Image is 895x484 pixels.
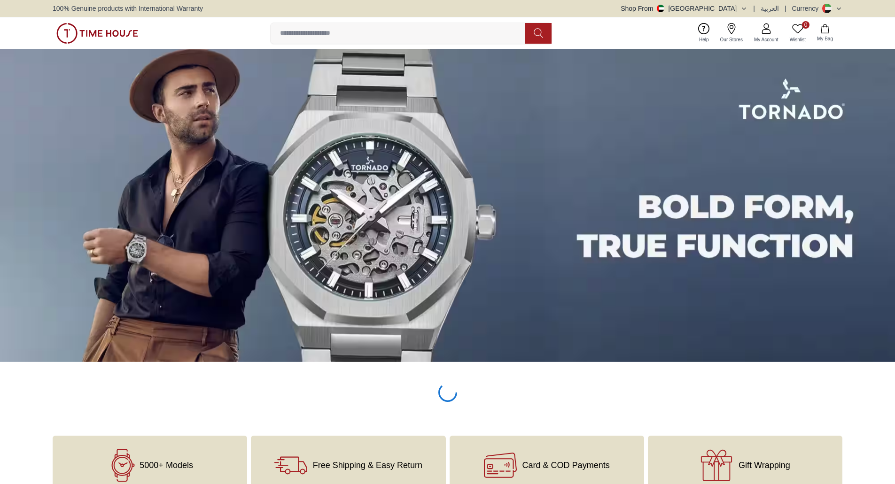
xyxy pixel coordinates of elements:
[716,36,747,43] span: Our Stores
[753,4,755,13] span: |
[813,35,837,42] span: My Bag
[693,21,715,45] a: Help
[715,21,748,45] a: Our Stores
[56,23,138,44] img: ...
[786,36,809,43] span: Wishlist
[695,36,713,43] span: Help
[657,5,664,12] img: United Arab Emirates
[140,461,193,470] span: 5000+ Models
[750,36,782,43] span: My Account
[522,461,610,470] span: Card & COD Payments
[792,4,822,13] div: Currency
[802,21,809,29] span: 0
[313,461,422,470] span: Free Shipping & Easy Return
[53,4,203,13] span: 100% Genuine products with International Warranty
[621,4,747,13] button: Shop From[GEOGRAPHIC_DATA]
[785,4,786,13] span: |
[811,22,839,44] button: My Bag
[761,4,779,13] button: العربية
[739,461,790,470] span: Gift Wrapping
[784,21,811,45] a: 0Wishlist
